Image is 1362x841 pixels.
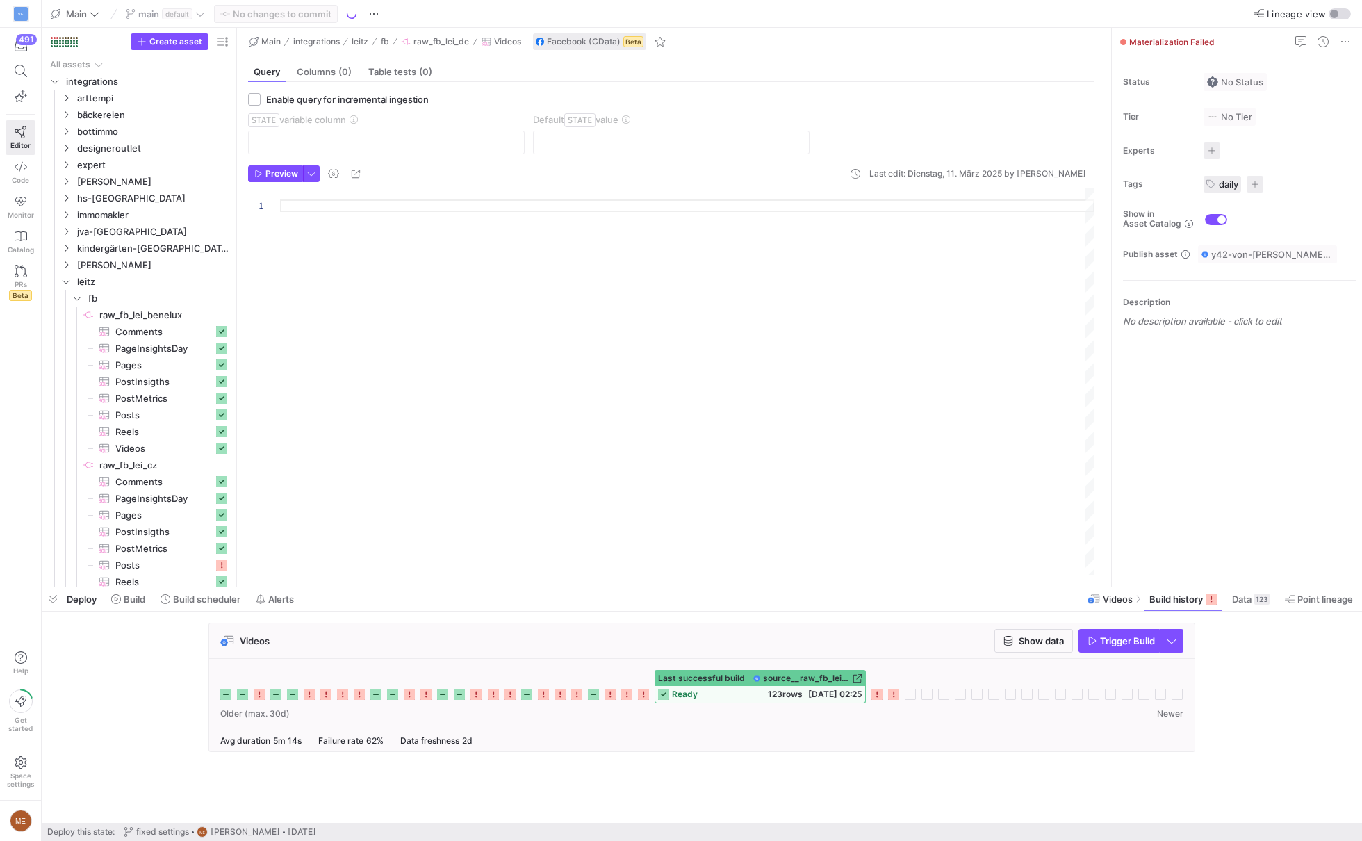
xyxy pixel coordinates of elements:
a: Posts​​​​​​​​​ [47,407,231,423]
span: PageInsightsDay​​​​​​​​​ [115,491,213,507]
span: Query [254,67,280,76]
button: Help [6,645,35,681]
span: PostInsigths​​​​​​​​​ [115,524,213,540]
a: PostInsigths​​​​​​​​​ [47,373,231,390]
button: Build scheduler [154,587,247,611]
div: Press SPACE to select this row. [47,323,231,340]
span: Reels​​​​​​​​​ [115,424,213,440]
div: 491 [16,34,37,45]
div: Press SPACE to select this row. [47,557,231,573]
div: Press SPACE to select this row. [47,206,231,223]
span: Last successful build [658,673,745,683]
div: Press SPACE to select this row. [47,307,231,323]
a: source__raw_fb_lei_de__Videos [753,673,862,683]
span: PageInsightsDay​​​​​​​​​ [115,341,213,357]
span: fb [88,291,229,307]
span: 2d [462,735,473,746]
a: PostMetrics​​​​​​​​​ [47,540,231,557]
div: 1 [248,199,263,212]
span: Preview [265,169,298,179]
span: Columns [297,67,352,76]
span: integrations [293,37,340,47]
div: Press SPACE to select this row. [47,140,231,156]
span: Lineage view [1267,8,1326,19]
a: VF [6,2,35,26]
a: Pages​​​​​​​​​ [47,507,231,523]
span: Point lineage [1297,594,1353,605]
span: bottimmo [77,124,229,140]
span: Default value [533,114,618,125]
a: Catalog [6,224,35,259]
span: Alerts [268,594,294,605]
span: Editor [10,141,31,149]
span: Reels​​​​​​​​​ [115,574,213,590]
span: Monitor [8,211,34,219]
span: 123 rows [768,689,803,699]
span: raw_fb_lei_cz​​​​​​​​ [99,457,229,473]
span: Build history [1149,594,1203,605]
button: No statusNo Status [1204,73,1267,91]
button: Getstarted [6,684,35,738]
span: Publish asset [1123,250,1178,259]
span: Materialization Failed [1129,37,1215,47]
span: Table tests [368,67,432,76]
button: Main [245,33,284,50]
span: PostMetrics​​​​​​​​​ [115,541,213,557]
div: Press SPACE to select this row. [47,423,231,440]
span: ready [672,689,698,699]
span: Pages​​​​​​​​​ [115,357,213,373]
span: hs-[GEOGRAPHIC_DATA] [77,190,229,206]
a: Videos​​​​​​​​​ [47,440,231,457]
button: No tierNo Tier [1204,108,1256,126]
a: PRsBeta [6,259,35,307]
span: Help [12,667,29,675]
span: PostMetrics​​​​​​​​​ [115,391,213,407]
span: Posts​​​​​​​​​ [115,407,213,423]
span: [DATE] 02:25 [808,689,862,699]
a: Comments​​​​​​​​​ [47,323,231,340]
span: Status [1123,77,1192,87]
button: leitz [348,33,372,50]
div: Press SPACE to select this row. [47,357,231,373]
div: Press SPACE to select this row. [47,240,231,256]
span: Trigger Build [1100,635,1155,646]
span: Deploy this state: [47,827,115,837]
div: Press SPACE to select this row. [47,223,231,240]
img: undefined [536,38,544,46]
div: Press SPACE to select this row. [47,156,231,173]
a: Pages​​​​​​​​​ [47,357,231,373]
span: No Status [1207,76,1263,88]
div: ME [10,810,32,832]
div: Press SPACE to select this row. [47,407,231,423]
span: Videos​​​​​​​​​ [115,441,213,457]
div: Press SPACE to select this row. [47,373,231,390]
div: Press SPACE to select this row. [47,256,231,273]
span: raw_fb_lei_benelux​​​​​​​​ [99,307,229,323]
span: fb [381,37,389,47]
a: Code [6,155,35,190]
span: 5m 14s [273,735,302,746]
button: Point lineage [1279,587,1359,611]
span: Tags [1123,179,1192,189]
a: raw_fb_lei_benelux​​​​​​​​ [47,307,231,323]
div: Press SPACE to select this row. [47,573,231,590]
span: Show in Asset Catalog [1123,209,1181,229]
div: All assets [50,60,90,70]
span: variable column [248,114,346,125]
span: (0) [419,67,432,76]
span: leitz [352,37,368,47]
div: Press SPACE to select this row. [47,173,231,190]
span: Facebook (CData) [547,37,621,47]
a: Reels​​​​​​​​​ [47,573,231,590]
p: No description available - click to edit [1123,316,1356,327]
span: [PERSON_NAME] [77,174,229,190]
span: Comments​​​​​​​​​ [115,324,213,340]
button: fb [377,33,393,50]
img: No status [1207,76,1218,88]
div: Press SPACE to select this row. [47,490,231,507]
div: Press SPACE to select this row. [47,340,231,357]
span: integrations [66,74,229,90]
span: Enable query for incremental ingestion [266,94,429,105]
div: Press SPACE to select this row. [47,73,231,90]
span: Failure rate [318,735,363,746]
